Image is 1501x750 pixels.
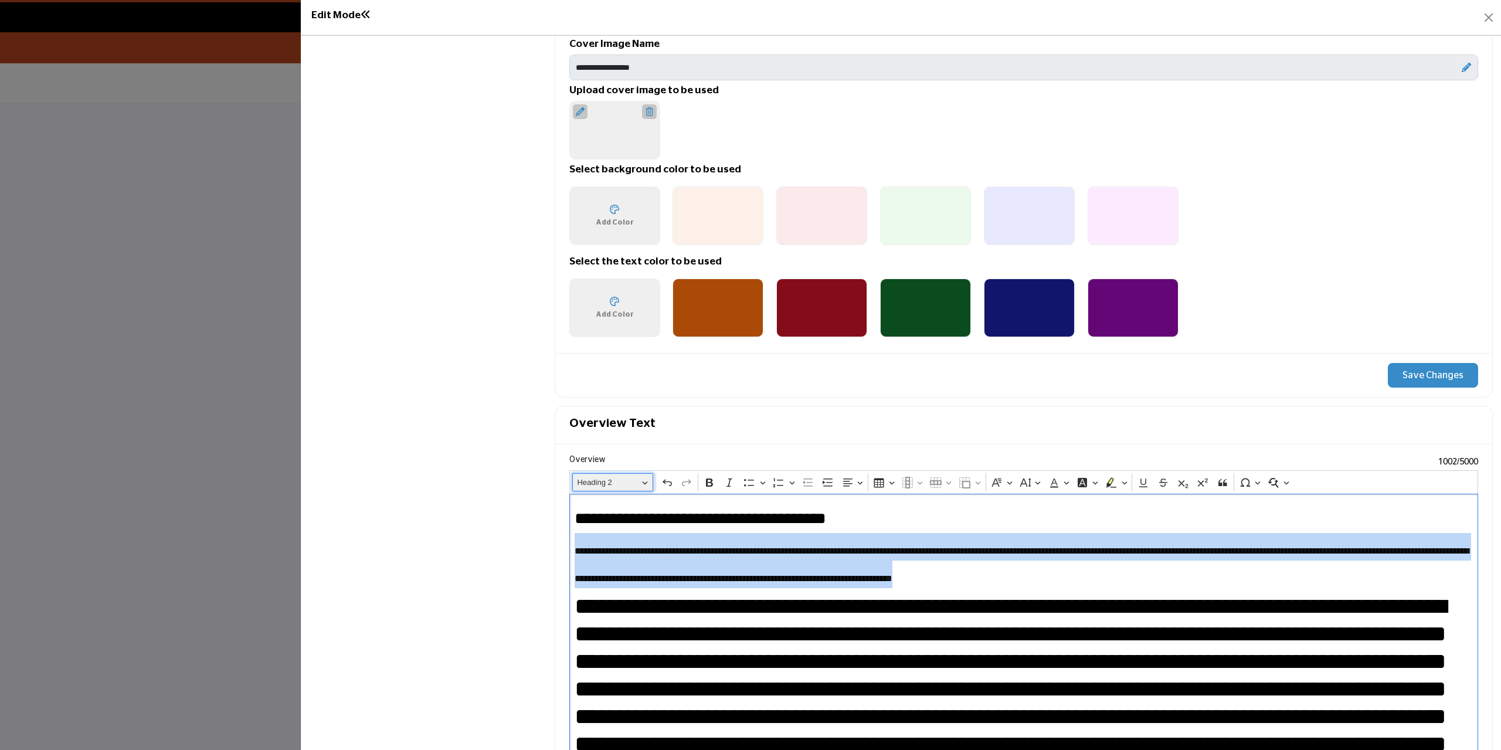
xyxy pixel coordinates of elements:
[569,454,606,466] label: Overview
[1457,458,1478,466] span: /5000
[577,476,638,490] span: Heading 2
[569,164,1478,176] h5: Select background color to be used
[1388,363,1478,388] button: Save Changes
[1480,9,1497,26] button: Close
[569,470,1478,493] div: Editor toolbar
[569,256,1478,268] h5: Select the text color to be used
[569,55,1478,80] input: Enter Company name
[569,38,1478,50] h5: Cover Image Name
[569,84,1466,97] h5: Upload cover image to be used
[596,217,634,228] span: Add Color
[1438,458,1457,466] span: 1002
[596,309,634,320] span: Add Color
[311,9,371,22] h1: Edit Mode
[569,416,656,430] h4: Overview Text
[572,473,653,491] button: Heading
